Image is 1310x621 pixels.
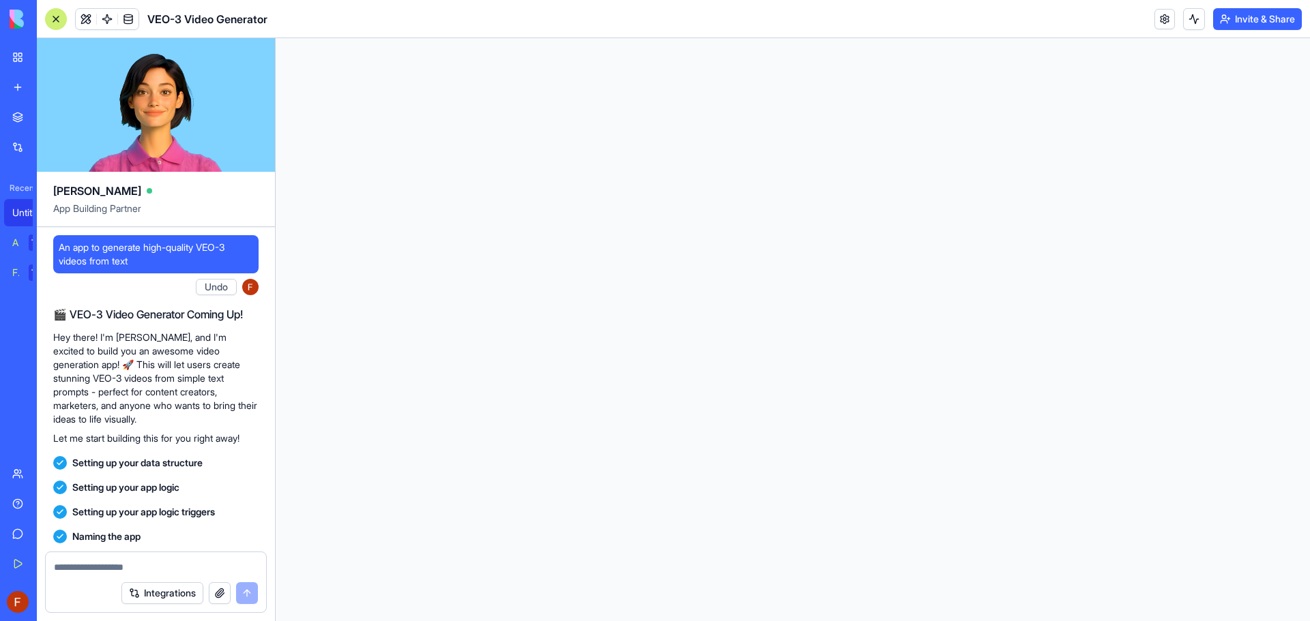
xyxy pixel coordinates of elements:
[53,331,259,426] p: Hey there! I'm [PERSON_NAME], and I'm excited to build you an awesome video generation app! 🚀 Thi...
[12,206,50,219] div: Untitled App
[12,236,19,249] div: AI Logo Generator
[147,11,267,27] span: VEO-3 Video Generator
[72,481,179,494] span: Setting up your app logic
[4,183,33,194] span: Recent
[29,264,50,281] div: TRY
[196,279,237,295] button: Undo
[53,183,141,199] span: [PERSON_NAME]
[121,582,203,604] button: Integrations
[4,229,59,256] a: AI Logo GeneratorTRY
[53,431,259,445] p: Let me start building this for you right away!
[4,259,59,286] a: Feedback FormTRY
[72,456,203,470] span: Setting up your data structure
[72,505,215,519] span: Setting up your app logic triggers
[29,234,50,251] div: TRY
[59,241,253,268] span: An app to generate high-quality VEO-3 videos from text
[53,306,259,322] h2: 🎬 VEO-3 Video Generator Coming Up!
[53,202,259,226] span: App Building Partner
[4,199,59,226] a: Untitled App
[72,530,141,543] span: Naming the app
[1213,8,1302,30] button: Invite & Share
[12,266,19,279] div: Feedback Form
[242,279,259,295] img: ACg8ocKtAtPIbjYaxJex0BpEGzFfZ0V2iGoMPzrgDtBwIeCpstntbrA=s96-c
[10,10,94,29] img: logo
[7,591,29,613] img: ACg8ocKtAtPIbjYaxJex0BpEGzFfZ0V2iGoMPzrgDtBwIeCpstntbrA=s96-c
